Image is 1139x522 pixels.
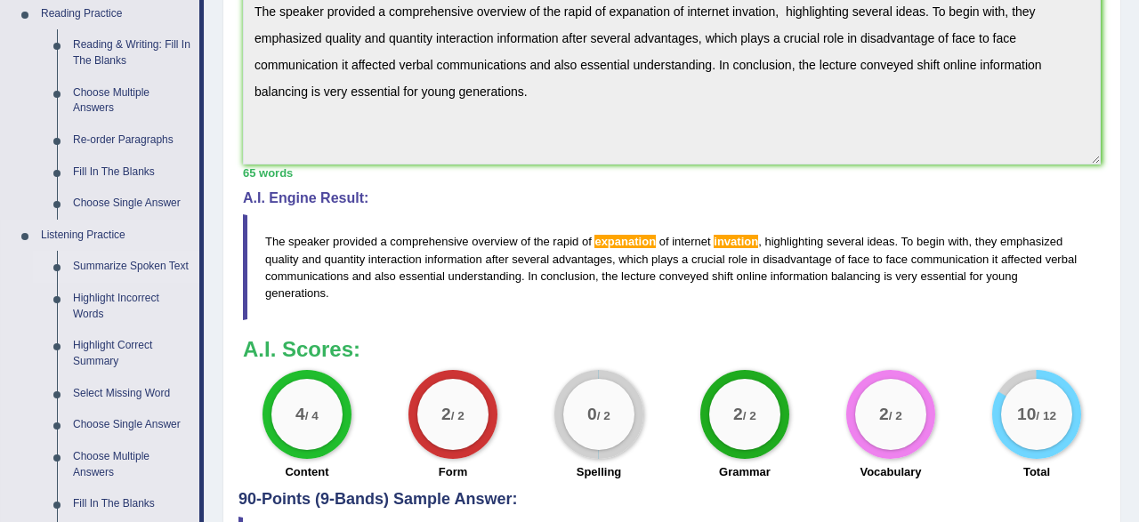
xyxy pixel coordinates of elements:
[285,463,328,480] label: Content
[712,269,733,283] span: s h i f t
[265,286,326,300] span: g e n e r a t i o n s
[948,235,968,248] span: w i t h
[733,405,743,424] big: 2
[719,463,771,480] label: Grammar
[375,269,396,283] span: a l s o
[827,235,864,248] span: s e v e r a l
[992,253,998,266] span: i t
[485,253,508,266] span: a f t e r
[65,330,199,377] a: Highlight Correct Summary
[831,269,881,283] span: b a l a n c i n g
[305,410,319,423] small: / 4
[325,253,366,266] span: q u a n t i t y
[602,269,618,283] span: t h e
[295,405,305,424] big: 4
[763,253,831,266] span: d i s a d v a n t a g e
[1036,410,1056,423] small: / 12
[884,269,892,283] span: i s
[577,463,622,480] label: Spelling
[541,269,595,283] span: c o n c l u s i o n
[65,488,199,520] a: Fill In The Blanks
[1023,463,1050,480] label: Total
[451,410,464,423] small: / 2
[65,409,199,441] a: Choose Single Answer
[835,253,844,266] span: o f
[65,283,199,330] a: Highlight Incorrect Words
[594,235,656,248] span: Possible spelling mistake found. (did you mean: explanation)
[380,235,386,248] span: a
[399,269,444,283] span: e s s e n t i a l
[860,463,921,480] label: Vocabulary
[65,29,199,76] a: Reading & Writing: Fill In The Blanks
[920,269,965,283] span: e s s e n t i a l
[728,253,747,266] span: r o l e
[528,269,537,283] span: I n
[65,188,199,220] a: Choose Single Answer
[659,235,669,248] span: o f
[65,77,199,124] a: Choose Multiple Answers
[265,235,285,248] span: T h e
[691,253,725,266] span: c r u c i a l
[764,235,823,248] span: h i g h l i g h t i n g
[1001,253,1042,266] span: a f f e c t e d
[659,269,709,283] span: c o n v e y e d
[895,269,917,283] span: v e r y
[243,337,360,361] b: A.I. Scores:
[265,269,349,283] span: c o m m u n i c a t i o n s
[439,463,468,480] label: Form
[867,235,894,248] span: i d e a s
[390,235,468,248] span: c o m p r e h e n s i v e
[65,378,199,410] a: Select Missing Word
[587,405,597,424] big: 0
[1017,405,1036,424] big: 10
[521,235,530,248] span: o f
[448,269,521,283] span: u n d e r s t a n d i n g
[243,214,1101,319] blockquote: , . , , . , .
[352,269,372,283] span: a n d
[885,253,908,266] span: f a c e
[265,253,299,266] span: q u a l i t y
[1000,235,1062,248] span: e m p h a s i z e d
[986,269,1017,283] span: y o u n g
[243,190,1101,206] h4: A.I. Engine Result:
[618,253,648,266] span: w h i c h
[472,235,517,248] span: o v e r v i e w
[534,235,550,248] span: t h e
[65,251,199,283] a: Summarize Spoken Text
[582,235,592,248] span: o f
[1046,253,1077,266] span: v e r b a l
[553,235,578,248] span: r a p i d
[302,253,321,266] span: a n d
[368,253,422,266] span: i n t e r a c t i o n
[917,235,945,248] span: b e g i n
[975,235,998,248] span: t h e y
[672,235,710,248] span: i n t e r n e t
[879,405,889,424] big: 2
[621,269,656,283] span: l e c t u r e
[333,235,377,248] span: p r o v i d e d
[288,235,329,248] span: s p e a k e r
[512,253,549,266] span: s e v e r a l
[911,253,990,266] span: c o m m u n i c a t i o n
[65,441,199,488] a: Choose Multiple Answers
[243,165,1101,181] div: 65 words
[33,220,199,252] a: Listening Practice
[714,235,758,248] span: Possible spelling mistake found. (did you mean: invasion)
[873,253,883,266] span: t o
[848,253,870,266] span: f a c e
[65,124,199,157] a: Re-order Paragraphs
[771,269,828,283] span: i n f o r m a t i o n
[750,253,759,266] span: i n
[553,253,612,266] span: a d v a n t a g e s
[441,405,451,424] big: 2
[737,269,768,283] span: o n l i n e
[65,157,199,189] a: Fill In The Blanks
[651,253,678,266] span: p l a y s
[682,253,688,266] span: a
[597,410,610,423] small: / 2
[889,410,902,423] small: / 2
[762,235,765,248] span: Possible typo: you repeated a whitespace (did you mean: )
[901,235,914,248] span: T o
[424,253,481,266] span: i n f o r m a t i o n
[743,410,756,423] small: / 2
